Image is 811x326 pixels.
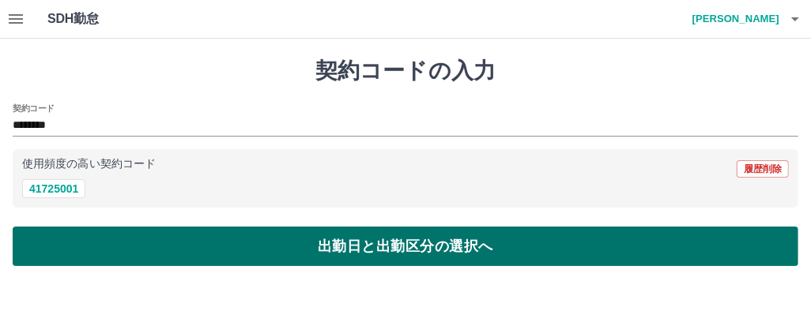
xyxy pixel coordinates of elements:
[737,160,789,178] button: 履歴削除
[13,58,798,84] h1: 契約コードの入力
[13,227,798,266] button: 出勤日と出勤区分の選択へ
[13,102,55,114] h2: 契約コード
[22,179,85,198] button: 41725001
[22,159,156,170] p: 使用頻度の高い契約コード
